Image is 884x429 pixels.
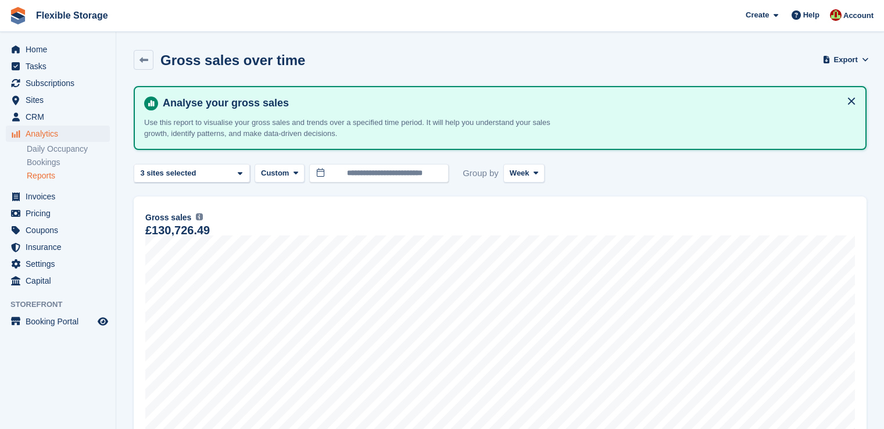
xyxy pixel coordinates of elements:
img: David Jones [830,9,842,21]
span: Subscriptions [26,75,95,91]
a: menu [6,273,110,289]
a: menu [6,75,110,91]
a: Flexible Storage [31,6,113,25]
span: Group by [463,164,499,183]
a: menu [6,205,110,221]
a: Daily Occupancy [27,144,110,155]
span: Home [26,41,95,58]
a: Reports [27,170,110,181]
span: Coupons [26,222,95,238]
button: Export [825,50,867,69]
span: Pricing [26,205,95,221]
img: stora-icon-8386f47178a22dfd0bd8f6a31ec36ba5ce8667c1dd55bd0f319d3a0aa187defe.svg [9,7,27,24]
span: Tasks [26,58,95,74]
button: Week [503,164,545,183]
p: Use this report to visualise your gross sales and trends over a specified time period. It will he... [144,117,551,140]
a: menu [6,41,110,58]
span: Sites [26,92,95,108]
div: £130,726.49 [145,226,210,235]
span: Analytics [26,126,95,142]
div: 3 sites selected [138,167,201,179]
span: Storefront [10,299,116,310]
button: Custom [255,164,305,183]
span: Settings [26,256,95,272]
span: Account [843,10,874,22]
a: menu [6,239,110,255]
span: Capital [26,273,95,289]
h4: Analyse your gross sales [158,96,856,110]
a: menu [6,126,110,142]
a: menu [6,256,110,272]
span: Invoices [26,188,95,205]
a: Bookings [27,157,110,168]
span: Create [746,9,769,21]
a: menu [6,92,110,108]
a: menu [6,313,110,330]
a: menu [6,222,110,238]
span: Booking Portal [26,313,95,330]
span: Custom [261,167,289,179]
span: Gross sales [145,212,191,224]
a: menu [6,58,110,74]
span: CRM [26,109,95,125]
span: Week [510,167,529,179]
span: Export [834,54,858,66]
span: Insurance [26,239,95,255]
span: Help [803,9,819,21]
a: Preview store [96,314,110,328]
img: icon-info-grey-7440780725fd019a000dd9b08b2336e03edf1995a4989e88bcd33f0948082b44.svg [196,213,203,220]
a: menu [6,188,110,205]
h2: Gross sales over time [160,52,305,68]
a: menu [6,109,110,125]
